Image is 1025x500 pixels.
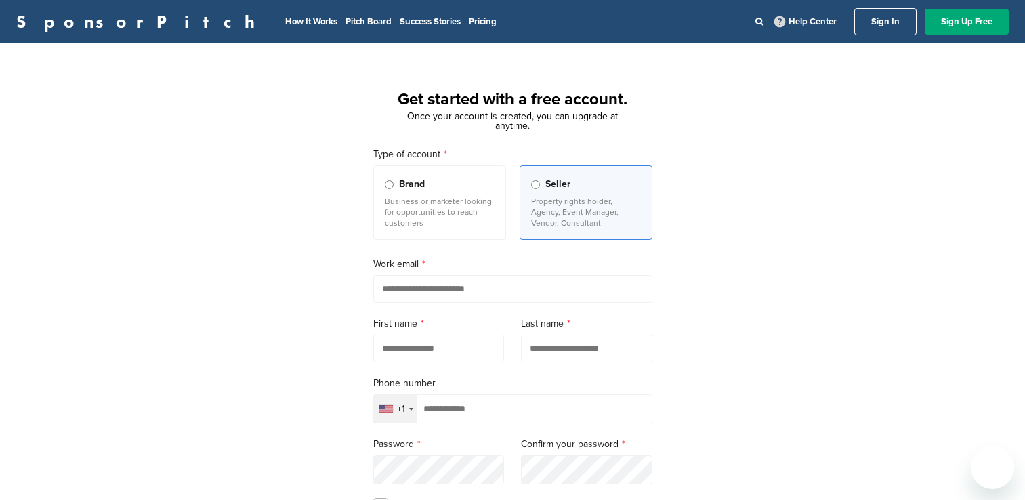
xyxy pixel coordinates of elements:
a: SponsorPitch [16,13,264,30]
a: Sign In [854,8,917,35]
label: Confirm your password [521,437,652,452]
iframe: Button to launch messaging window [971,446,1014,489]
p: Property rights holder, Agency, Event Manager, Vendor, Consultant [531,196,641,228]
a: Pitch Board [346,16,392,27]
label: Type of account [373,147,652,162]
label: Work email [373,257,652,272]
label: Phone number [373,376,652,391]
a: How It Works [285,16,337,27]
input: Brand Business or marketer looking for opportunities to reach customers [385,180,394,189]
p: Business or marketer looking for opportunities to reach customers [385,196,495,228]
input: Seller Property rights holder, Agency, Event Manager, Vendor, Consultant [531,180,540,189]
span: Brand [399,177,425,192]
a: Success Stories [400,16,461,27]
div: Selected country [374,395,417,423]
a: Sign Up Free [925,9,1009,35]
h1: Get started with a free account. [357,87,669,112]
label: First name [373,316,505,331]
span: Seller [545,177,570,192]
a: Help Center [772,14,839,30]
label: Password [373,437,505,452]
a: Pricing [469,16,497,27]
span: Once your account is created, you can upgrade at anytime. [407,110,618,131]
label: Last name [521,316,652,331]
div: +1 [397,404,405,414]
